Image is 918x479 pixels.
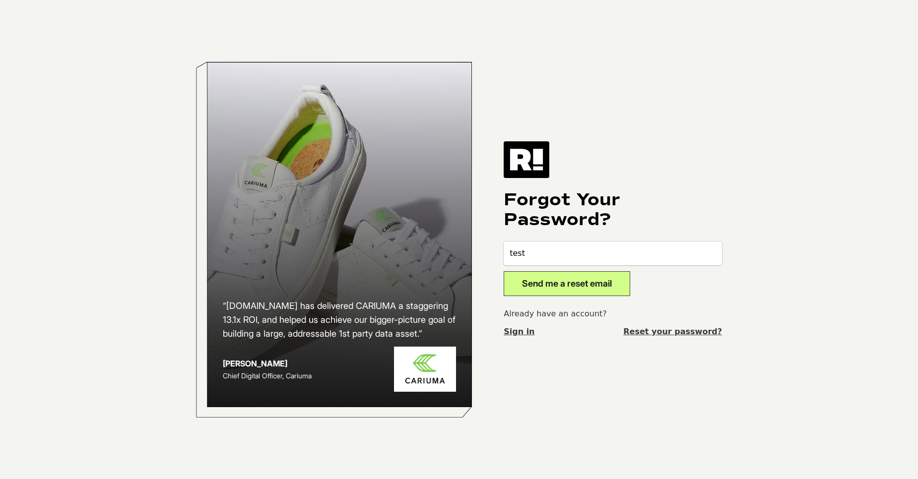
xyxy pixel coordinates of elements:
h2: “[DOMAIN_NAME] has delivered CARIUMA a staggering 13.1x ROI, and helped us achieve our bigger-pic... [223,299,456,341]
span: Chief Digital Officer, Cariuma [223,371,312,380]
button: Send me a reset email [504,271,630,296]
strong: [PERSON_NAME] [223,359,287,368]
h1: Forgot Your Password? [504,190,722,230]
p: Already have an account? [504,308,722,320]
a: Sign in [504,326,534,338]
img: Retention.com [504,141,549,178]
a: Reset your password? [623,326,722,338]
img: Cariuma [394,347,456,392]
